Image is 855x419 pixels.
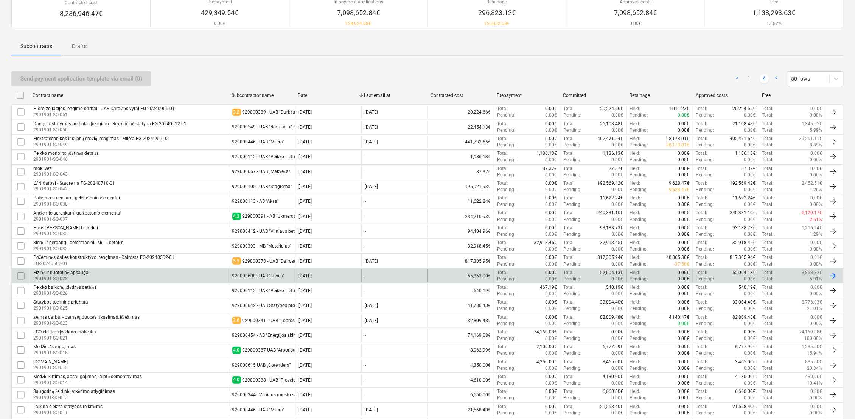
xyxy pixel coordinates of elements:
p: Total : [696,210,707,216]
p: 21,108.48€ [600,121,623,127]
p: Pending : [630,201,648,208]
p: 13.82% [753,20,796,27]
div: [DATE] [365,184,378,189]
p: Pending : [630,172,648,178]
p: Total : [497,106,508,112]
p: 0.00€ [612,201,623,208]
div: LVN darbai - Stagrema FG-20240710-01 [33,181,115,186]
p: Total : [497,225,508,231]
div: 929000391 - AB "Ukmergės gelžbetonis" [243,213,324,219]
p: Total : [762,121,774,127]
p: 0.00€ [744,127,756,134]
div: 929000389 - UAB "Darbštūs vyrai" [243,109,311,115]
div: Contract name [33,93,225,98]
p: 0.00€ [614,20,657,27]
div: 94,404.96€ [427,225,494,238]
p: 0.00€ [612,231,623,238]
p: Total : [696,136,707,142]
div: 55,863.00€ [427,269,494,282]
p: 2901901-SO-049 [33,142,170,148]
p: Pending : [696,231,714,238]
p: 0.00€ [678,195,690,201]
div: Hidroizoliacijos įengimo darbai - UAB Darbštūs vyrai FG-20240906-01 [33,106,175,112]
p: 0.00€ [810,195,822,201]
p: 5.99% [810,127,822,134]
p: 0.00€ [545,142,557,148]
div: [DATE] [298,229,312,234]
p: Total : [762,165,774,172]
p: Total : [762,225,774,231]
div: 82,809.48€ [427,314,494,327]
p: 11,622.24€ [733,195,756,201]
p: 7,098,652.84€ [614,8,657,17]
div: 21,568.40€ [427,403,494,416]
p: 2901901-SO-032 [33,246,123,252]
div: 74,169.08€ [427,329,494,342]
a: Page 1 [745,74,754,83]
p: + 24,824.68€ [334,20,383,27]
p: 0.00€ [810,106,822,112]
p: Total : [563,180,575,187]
p: 0.00€ [678,240,690,246]
p: Total : [563,195,575,201]
p: Total : [762,195,774,201]
p: 0.00€ [678,225,690,231]
p: 7,098,652.84€ [334,8,383,17]
p: Total : [696,240,707,246]
p: 1,138,293.63€ [753,8,796,17]
p: 0.00€ [612,187,623,193]
p: 0.00% [810,112,822,118]
div: [DATE] [298,184,312,189]
div: 929000549 - UAB "Rekreacinė statyba" [232,124,311,130]
span: 3.2 [232,109,241,116]
div: 20,224.66€ [427,106,494,118]
p: Held : [630,195,640,201]
div: - [365,214,366,219]
p: Total : [563,165,575,172]
p: 0.00€ [545,195,557,201]
p: Total : [497,136,508,142]
p: Pending : [696,217,714,223]
p: Total : [563,150,575,157]
p: 0.00€ [744,231,756,238]
p: 0.00€ [678,172,690,178]
div: - [365,154,366,159]
p: 87.37€ [742,165,756,172]
p: Pending : [563,142,581,148]
p: Total : [563,106,575,112]
p: 2,452.51€ [802,180,822,187]
div: 441,732.65€ [427,136,494,148]
p: Total : [497,150,508,157]
p: Held : [630,150,640,157]
div: Committed [563,93,623,98]
div: Sienų ir perdangų deformacinių siūlių detalės [33,240,123,246]
div: Požemio surenkami gelžbetonio elementai [33,195,120,201]
p: Total : [762,187,774,193]
p: 1,345.65€ [802,121,822,127]
p: 32,918.45€ [733,240,756,246]
p: -2.61% [808,217,822,223]
p: Pending : [696,112,714,118]
p: Total : [497,180,508,187]
p: Pending : [497,201,515,208]
p: 9,628.47€ [669,187,690,193]
p: Total : [762,150,774,157]
p: Pending : [630,112,648,118]
p: 1,186.13€ [735,150,756,157]
p: 2901901-SO-050 [33,127,187,133]
p: Total : [563,225,575,231]
p: Pending : [696,142,714,148]
p: 0.00€ [545,127,557,134]
a: Previous page [732,74,742,83]
p: 0.00€ [810,240,822,246]
p: 402,471.54€ [730,136,756,142]
div: Dangų atstatymas po tinklų įrengimo - Rekreacinė statyba FG-20240912-01 [33,121,187,127]
p: 32,918.45€ [600,240,623,246]
div: 540.19€ [427,284,494,297]
p: 28,173.01€ [667,142,690,148]
div: 6,660.00€ [427,388,494,401]
p: 0.00€ [545,112,557,118]
div: 929000412 - UAB "Vilniaus betono gaminiai" [232,229,324,234]
p: 1,011.23€ [669,106,690,112]
p: Held : [630,240,640,246]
